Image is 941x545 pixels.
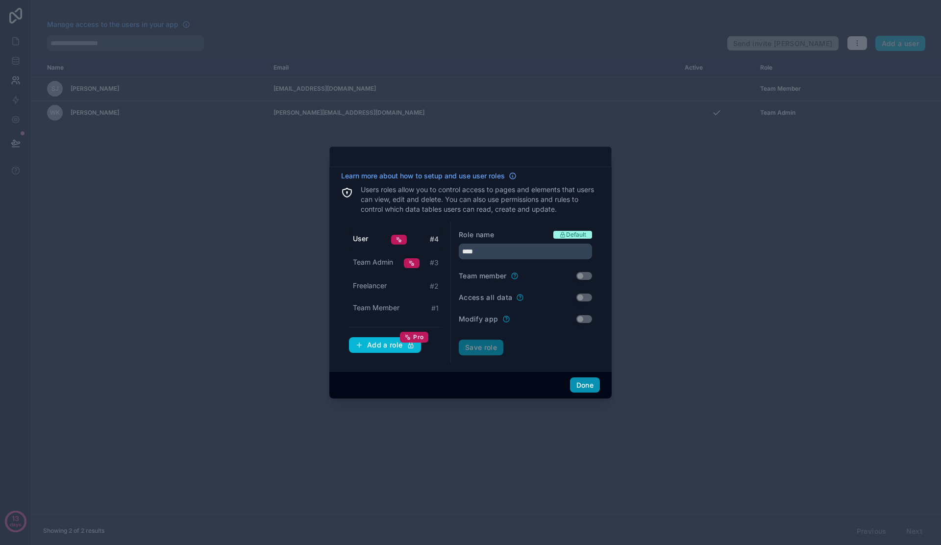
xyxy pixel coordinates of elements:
[430,258,439,268] span: # 3
[459,271,507,281] label: Team member
[431,303,439,313] span: # 1
[430,234,439,244] span: # 4
[570,377,600,393] button: Done
[341,171,505,181] span: Learn more about how to setup and use user roles
[459,230,494,240] label: Role name
[459,293,512,302] label: Access all data
[353,234,368,244] span: User
[353,281,387,291] span: Freelancer
[430,281,439,291] span: # 2
[355,341,415,349] div: Add a role
[413,333,423,341] span: Pro
[353,257,393,267] span: Team Admin
[341,171,517,181] a: Learn more about how to setup and use user roles
[353,303,399,313] span: Team Member
[349,337,421,353] button: Add a rolePro
[459,314,498,324] label: Modify app
[361,185,600,214] p: Users roles allow you to control access to pages and elements that users can view, edit and delet...
[566,231,586,239] span: Default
